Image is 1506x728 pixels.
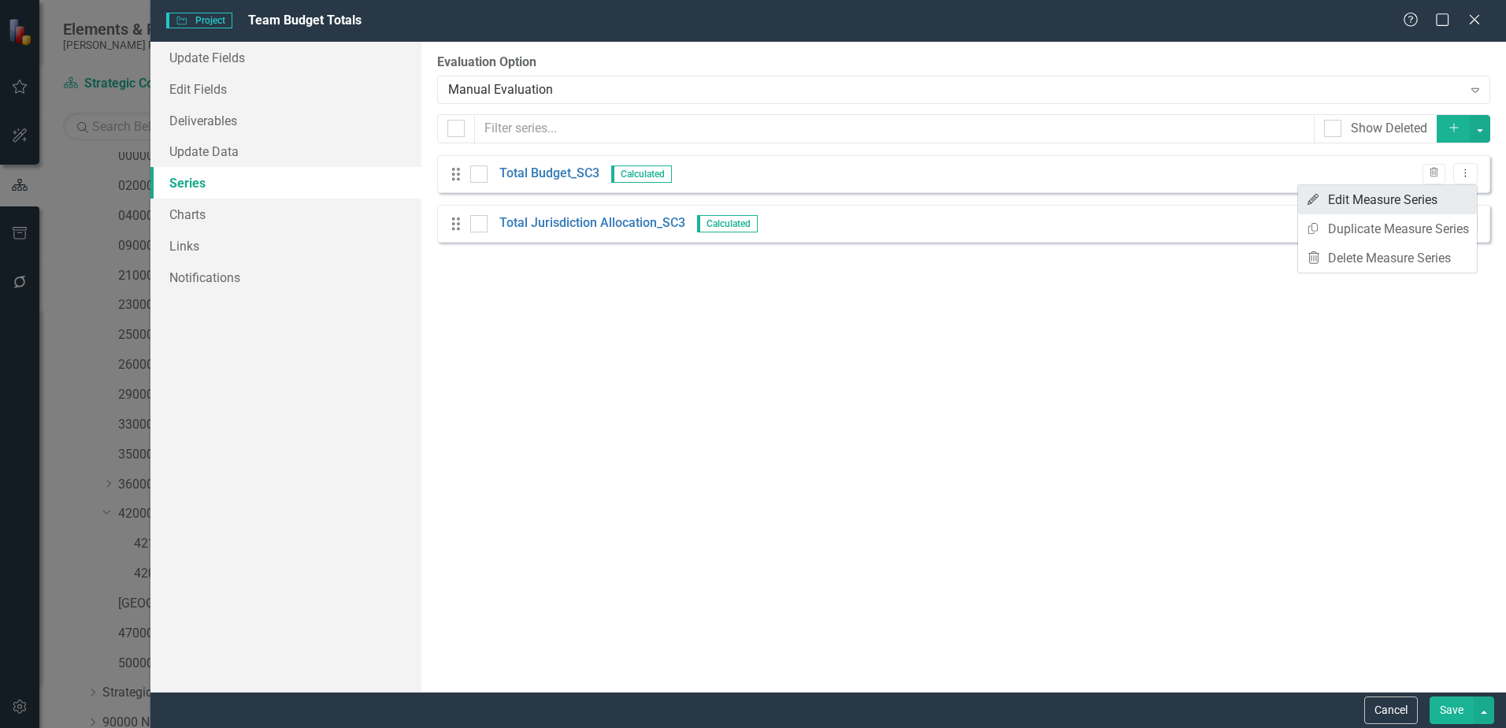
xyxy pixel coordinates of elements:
a: Update Data [150,136,421,167]
button: Save [1430,696,1474,724]
span: Calculated [611,165,672,183]
span: Project [166,13,232,28]
div: Manual Evaluation [448,80,1462,98]
a: Series [150,167,421,199]
a: Deliverables [150,105,421,136]
a: Total Jurisdiction Allocation_SC3 [499,214,685,232]
label: Evaluation Option [437,54,1490,72]
span: Team Budget Totals [248,13,362,28]
a: Total Budget_SC3 [499,165,599,183]
input: Filter series... [474,114,1315,143]
a: Duplicate Measure Series [1298,214,1477,243]
button: Cancel [1364,696,1418,724]
a: Delete Measure Series [1298,243,1477,273]
a: Notifications [150,262,421,293]
a: Edit Measure Series [1298,185,1477,214]
div: Show Deleted [1351,120,1427,138]
span: Calculated [697,215,758,232]
a: Charts [150,199,421,230]
a: Links [150,230,421,262]
a: Edit Fields [150,73,421,105]
a: Update Fields [150,42,421,73]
